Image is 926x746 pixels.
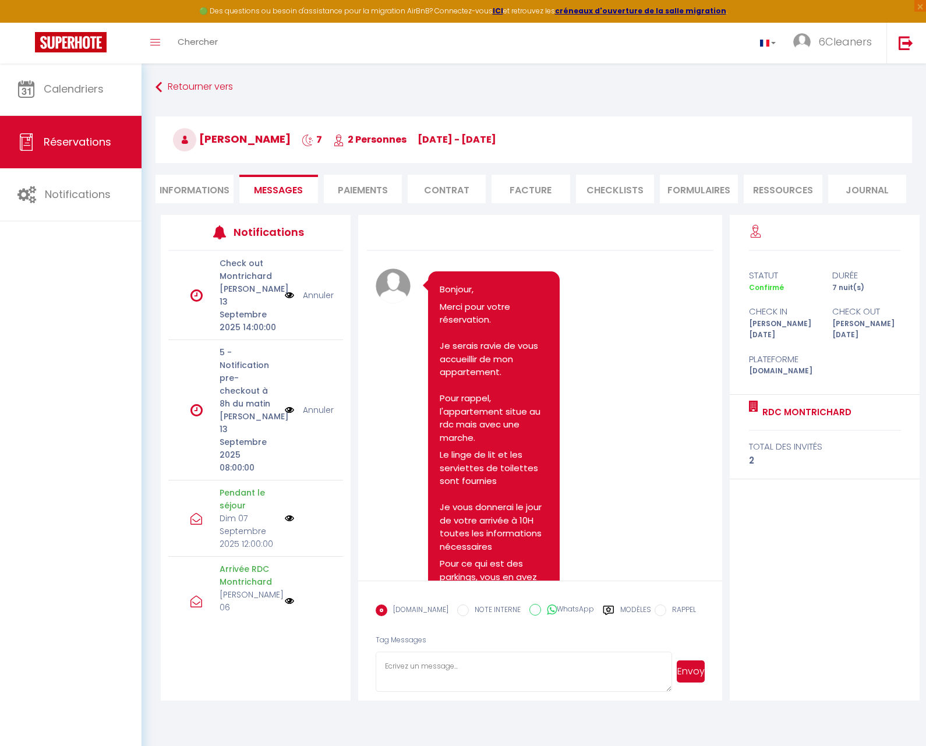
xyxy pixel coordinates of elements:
a: Annuler [303,404,334,416]
a: Retourner vers [155,77,912,98]
p: 5 - Notification pre-checkout à 8h du matin [220,346,277,410]
a: créneaux d'ouverture de la salle migration [555,6,726,16]
a: ... 6Cleaners [784,23,886,63]
p: Bonjour, [440,283,548,296]
div: [PERSON_NAME] [DATE] [741,319,825,341]
div: [PERSON_NAME] [DATE] [825,319,908,341]
span: Merci pour votre réservation. [440,300,513,326]
img: NO IMAGE [285,514,294,523]
span: Réservations [44,135,111,149]
span: Je vous donnerai le jour de votre arrivée à 10H toutes les informations nécessaires [440,501,544,553]
img: avatar.png [376,268,411,303]
label: RAPPEL [666,604,696,617]
span: Calendriers [44,82,104,96]
p: Arrivée RDC Montrichard [220,563,277,588]
label: WhatsApp [541,604,594,617]
h3: Notifications [234,219,306,245]
a: Annuler [303,289,334,302]
span: Messages [254,183,303,197]
p: [PERSON_NAME] 06 Septembre 2025 10:00:00 [220,588,277,639]
span: 6Cleaners [818,34,872,49]
span: Je serais ravie de vous accueillir de mon appartement. [440,340,540,378]
span: Pour rappel, l'appartement situe au rdc mais avec une marche. [440,392,543,444]
img: ... [793,33,811,51]
span: [PERSON_NAME] [173,132,291,146]
div: [DOMAIN_NAME] [741,366,825,377]
li: Informations [155,175,234,203]
p: Dim 07 Septembre 2025 12:00:00 [220,512,277,550]
span: Confirmé [749,282,784,292]
p: Pendant le séjour [220,486,277,512]
label: NOTE INTERNE [469,604,521,617]
li: Ressources [744,175,822,203]
img: logout [899,36,913,50]
li: Journal [828,175,906,203]
div: 2 [749,454,901,468]
span: 2 Personnes [333,133,407,146]
div: check out [825,305,908,319]
div: total des invités [749,440,901,454]
div: Plateforme [741,352,825,366]
a: Chercher [169,23,227,63]
img: NO IMAGE [285,289,294,302]
div: statut [741,268,825,282]
img: NO IMAGE [285,404,294,416]
div: check in [741,305,825,319]
p: Check out Montrichard [220,257,277,282]
li: Paiements [324,175,402,203]
span: Chercher [178,36,218,48]
div: durée [825,268,908,282]
li: Contrat [408,175,486,203]
a: RDC montrichard [758,405,851,419]
span: Notifications [45,187,111,201]
img: NO IMAGE [285,596,294,606]
a: ICI [493,6,503,16]
span: Tag Messages [376,635,426,645]
li: FORMULAIRES [660,175,738,203]
img: Super Booking [35,32,107,52]
span: [DATE] - [DATE] [418,133,496,146]
p: Le linge de lit et les serviettes de toilettes sont fournies [440,448,548,553]
li: CHECKLISTS [576,175,654,203]
label: Modèles [620,604,651,625]
p: [PERSON_NAME] 13 Septembre 2025 14:00:00 [220,282,277,334]
span: 7 [302,133,322,146]
div: 7 nuit(s) [825,282,908,294]
li: Facture [492,175,570,203]
p: [PERSON_NAME] 13 Septembre 2025 08:00:00 [220,410,277,474]
label: [DOMAIN_NAME] [387,604,448,617]
button: Envoyer [677,660,705,683]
